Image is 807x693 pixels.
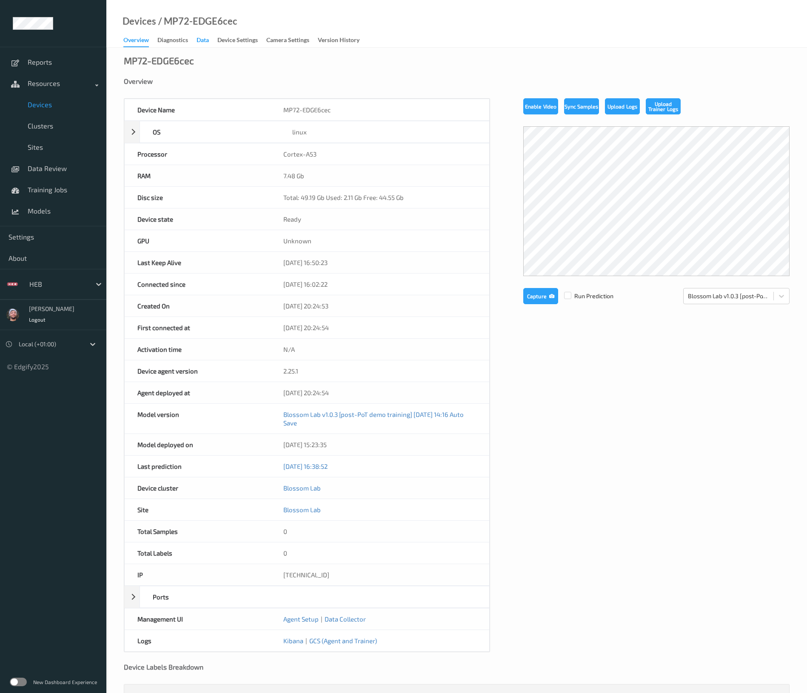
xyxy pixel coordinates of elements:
div: Processor [125,143,271,165]
button: Sync Samples [564,98,599,114]
span: Run Prediction [558,292,613,300]
a: Blossom Lab [283,484,321,492]
div: Site [125,499,271,520]
button: Upload Logs [605,98,640,114]
span: | [303,637,309,645]
div: Data [197,36,209,46]
div: Ready [271,208,489,230]
div: Version History [318,36,359,46]
div: Model version [125,404,271,433]
a: Data Collector [325,615,366,623]
div: Total Labels [125,542,271,564]
div: 7.48 Gb [271,165,489,186]
div: Device Name [125,99,271,120]
div: 0 [271,521,489,542]
div: Agent deployed at [125,382,271,403]
div: Last Keep Alive [125,252,271,273]
div: OS [140,121,279,143]
div: Disc size [125,187,271,208]
div: linux [279,121,489,143]
div: [DATE] 20:24:53 [271,295,489,317]
div: [DATE] 20:24:54 [271,382,489,403]
div: [DATE] 16:02:22 [271,274,489,295]
a: Blossom Lab [283,506,321,513]
div: RAM [125,165,271,186]
div: [TECHNICAL_ID] [271,564,489,585]
div: Device cluster [125,477,271,499]
div: Overview [124,77,790,86]
div: 2.25.1 [271,360,489,382]
div: [DATE] 16:50:23 [271,252,489,273]
a: Data [197,34,217,46]
div: OSlinux [124,121,490,143]
a: Version History [318,34,368,46]
a: Kibana [283,637,303,645]
div: Overview [123,36,149,47]
div: Connected since [125,274,271,295]
a: Diagnostics [157,34,197,46]
span: | [319,615,325,623]
div: Device Settings [217,36,258,46]
div: Device Labels Breakdown [124,663,790,671]
div: Total: 49.19 Gb Used: 2.11 Gb Free: 44.55 Gb [271,187,489,208]
a: GCS (Agent and Trainer) [309,637,377,645]
div: MP72-EDGE6cec [124,56,194,65]
div: First connected at [125,317,271,338]
button: Enable Video [523,98,558,114]
div: [DATE] 20:24:54 [271,317,489,338]
div: MP72-EDGE6cec [271,99,489,120]
div: GPU [125,230,271,251]
a: Devices [123,17,156,26]
div: Model deployed on [125,434,271,455]
div: 0 [271,542,489,564]
a: Overview [123,34,157,47]
div: Unknown [271,230,489,251]
div: Activation time [125,339,271,360]
div: Last prediction [125,456,271,477]
button: Upload Trainer Logs [646,98,681,114]
button: Capture [523,288,558,304]
div: [DATE] 15:23:35 [271,434,489,455]
div: Device state [125,208,271,230]
div: Created On [125,295,271,317]
div: / MP72-EDGE6cec [156,17,237,26]
a: Camera Settings [266,34,318,46]
div: N/A [271,339,489,360]
a: Device Settings [217,34,266,46]
div: Management UI [125,608,271,630]
a: [DATE] 16:38:52 [283,462,328,470]
div: Cortex-A53 [271,143,489,165]
div: Logs [125,630,271,651]
a: Agent Setup [283,615,319,623]
div: Ports [140,586,279,607]
div: Camera Settings [266,36,309,46]
a: Blossom Lab v1.0.3 [post-PoT demo training] [DATE] 14:16 Auto Save [283,411,464,427]
div: Total Samples [125,521,271,542]
div: Ports [124,586,490,608]
div: Device agent version [125,360,271,382]
div: IP [125,564,271,585]
div: Diagnostics [157,36,188,46]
